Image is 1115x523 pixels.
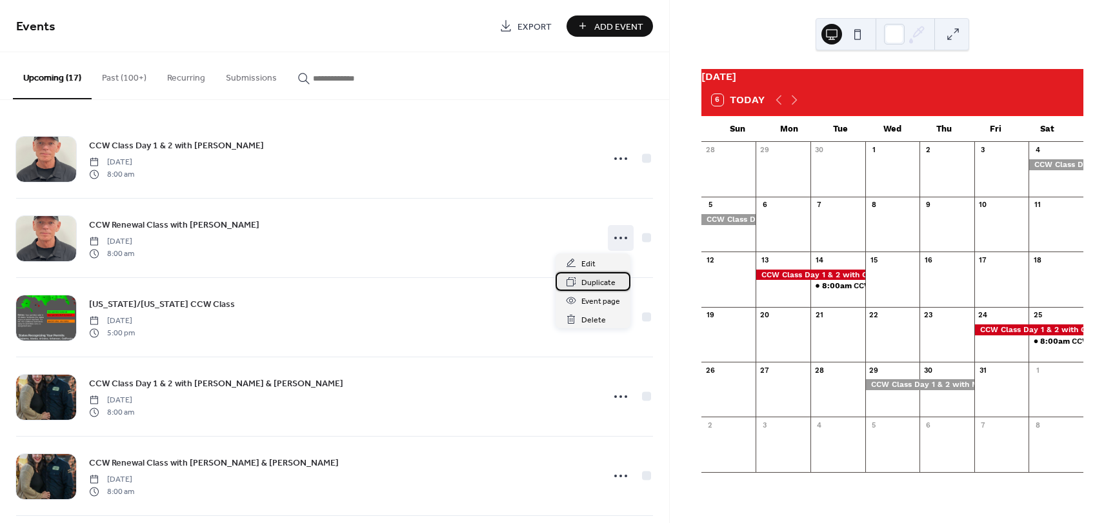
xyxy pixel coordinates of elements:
span: [DATE] [89,315,135,327]
div: 7 [814,201,824,210]
span: Export [517,20,552,34]
div: 6 [759,201,769,210]
div: 25 [1032,311,1042,321]
button: Submissions [216,52,287,98]
div: 16 [923,255,933,265]
button: Past (100+) [92,52,157,98]
div: Thu [918,116,970,142]
div: 19 [705,311,715,321]
a: CCW Class Day 1 & 2 with [PERSON_NAME] [89,138,264,153]
span: 8:00 am [89,486,134,497]
button: Upcoming (17) [13,52,92,99]
div: 5 [705,201,715,210]
a: CCW Renewal Class with [PERSON_NAME] & [PERSON_NAME] [89,455,339,470]
span: Events [16,14,55,39]
div: 7 [978,420,988,430]
div: 4 [1032,146,1042,155]
a: Export [490,15,561,37]
span: 8:00 am [89,248,134,259]
div: 30 [814,146,824,155]
span: CCW Renewal Class with [PERSON_NAME] & [PERSON_NAME] [89,457,339,470]
div: 2 [923,146,933,155]
div: 11 [1032,201,1042,210]
div: 8 [869,201,879,210]
div: 26 [705,366,715,375]
div: 10 [978,201,988,210]
span: [DATE] [89,474,134,486]
div: 5 [869,420,879,430]
span: 8:00am [1040,336,1072,347]
span: 8:00 am [89,406,134,418]
button: Add Event [567,15,653,37]
div: 22 [869,311,879,321]
a: [US_STATE]/[US_STATE] CCW Class [89,297,235,311]
span: Edit [581,257,596,271]
div: 17 [978,255,988,265]
div: 1 [869,146,879,155]
div: 8 [1032,420,1042,430]
span: Add Event [594,20,643,34]
div: 13 [759,255,769,265]
span: [DATE] [89,395,134,406]
div: CCW Renewal Class with Chad & Mindy Hertzell [810,281,865,291]
span: [DATE] [89,236,134,248]
div: 18 [1032,255,1042,265]
div: 20 [759,311,769,321]
a: CCW Renewal Class with [PERSON_NAME] [89,217,259,232]
div: 12 [705,255,715,265]
span: CCW Class Day 1 & 2 with [PERSON_NAME] & [PERSON_NAME] [89,377,343,391]
div: CCW Class Day 1 & 2 with Mark Jeter [865,379,974,390]
div: 23 [923,311,933,321]
span: 8:00 am [89,168,134,180]
div: 6 [923,420,933,430]
span: 5:00 pm [89,327,135,339]
button: 6Today [707,91,769,109]
div: 1 [1032,366,1042,375]
div: [DATE] [701,69,1083,84]
span: 8:00am [822,281,854,291]
span: [US_STATE]/[US_STATE] CCW Class [89,298,235,311]
div: 2 [705,420,715,430]
div: Mon [763,116,815,142]
div: 29 [759,146,769,155]
div: 3 [759,420,769,430]
div: CCW Class Day 1 & 2 with Mark Jeter [1029,159,1083,170]
div: 28 [705,146,715,155]
div: 14 [814,255,824,265]
div: 15 [869,255,879,265]
div: 28 [814,366,824,375]
div: CCW Class Day 1 & 2 with Mark Jeter [701,214,756,225]
div: 4 [814,420,824,430]
span: CCW Class Day 1 & 2 with [PERSON_NAME] [89,139,264,153]
div: 9 [923,201,933,210]
div: Wed [867,116,918,142]
span: Event page [581,295,620,308]
div: CCW Renewal Class with Chad & Mindy Hertzell [1029,336,1083,347]
span: [DATE] [89,157,134,168]
div: 30 [923,366,933,375]
span: Duplicate [581,276,616,290]
div: 24 [978,311,988,321]
div: CCW Class Day 1 & 2 with Chad & Mindy Hertzell [974,324,1083,335]
div: Tue [815,116,867,142]
div: 21 [814,311,824,321]
div: 3 [978,146,988,155]
div: CCW Class Day 1 & 2 with Chad & Mindy Hertzell [756,270,865,281]
div: Sat [1021,116,1073,142]
div: 29 [869,366,879,375]
span: Delete [581,313,606,327]
div: Sun [712,116,763,142]
a: CCW Class Day 1 & 2 with [PERSON_NAME] & [PERSON_NAME] [89,376,343,391]
div: CCW Renewal Class with [PERSON_NAME] & [PERSON_NAME] [854,281,1094,291]
div: Fri [970,116,1021,142]
div: 27 [759,366,769,375]
div: 31 [978,366,988,375]
span: CCW Renewal Class with [PERSON_NAME] [89,219,259,232]
button: Recurring [157,52,216,98]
